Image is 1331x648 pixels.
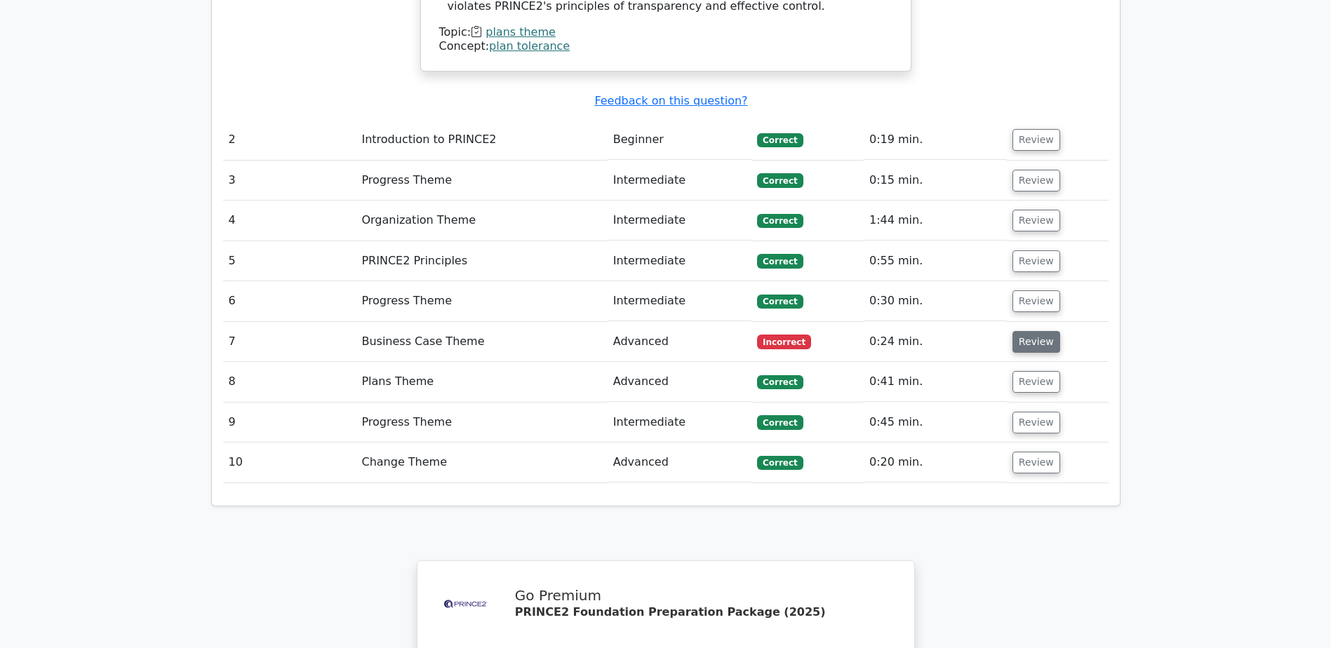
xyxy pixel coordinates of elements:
[356,161,607,201] td: Progress Theme
[1012,331,1060,353] button: Review
[757,375,803,389] span: Correct
[608,281,751,321] td: Intermediate
[223,362,356,402] td: 8
[356,120,607,160] td: Introduction to PRINCE2
[223,120,356,160] td: 2
[223,443,356,482] td: 10
[356,443,607,482] td: Change Theme
[864,443,1007,482] td: 0:20 min.
[223,322,356,362] td: 7
[489,39,570,53] a: plan tolerance
[757,254,803,268] span: Correct
[757,133,803,147] span: Correct
[223,281,356,321] td: 6
[757,456,803,470] span: Correct
[356,201,607,241] td: Organization Theme
[608,120,751,160] td: Beginner
[864,281,1007,321] td: 0:30 min.
[1012,129,1060,151] button: Review
[608,161,751,201] td: Intermediate
[223,161,356,201] td: 3
[486,25,556,39] a: plans theme
[864,120,1007,160] td: 0:19 min.
[864,362,1007,402] td: 0:41 min.
[356,241,607,281] td: PRINCE2 Principles
[864,403,1007,443] td: 0:45 min.
[757,335,811,349] span: Incorrect
[608,201,751,241] td: Intermediate
[864,241,1007,281] td: 0:55 min.
[223,201,356,241] td: 4
[1012,290,1060,312] button: Review
[1012,210,1060,231] button: Review
[864,161,1007,201] td: 0:15 min.
[223,241,356,281] td: 5
[1012,371,1060,393] button: Review
[1012,250,1060,272] button: Review
[223,403,356,443] td: 9
[608,403,751,443] td: Intermediate
[439,39,892,54] div: Concept:
[594,94,747,107] a: Feedback on this question?
[608,241,751,281] td: Intermediate
[864,201,1007,241] td: 1:44 min.
[608,443,751,482] td: Advanced
[439,25,892,40] div: Topic:
[356,281,607,321] td: Progress Theme
[356,403,607,443] td: Progress Theme
[356,362,607,402] td: Plans Theme
[608,322,751,362] td: Advanced
[1012,452,1060,473] button: Review
[1012,412,1060,433] button: Review
[356,322,607,362] td: Business Case Theme
[1012,170,1060,191] button: Review
[757,214,803,228] span: Correct
[757,295,803,309] span: Correct
[757,415,803,429] span: Correct
[864,322,1007,362] td: 0:24 min.
[608,362,751,402] td: Advanced
[757,173,803,187] span: Correct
